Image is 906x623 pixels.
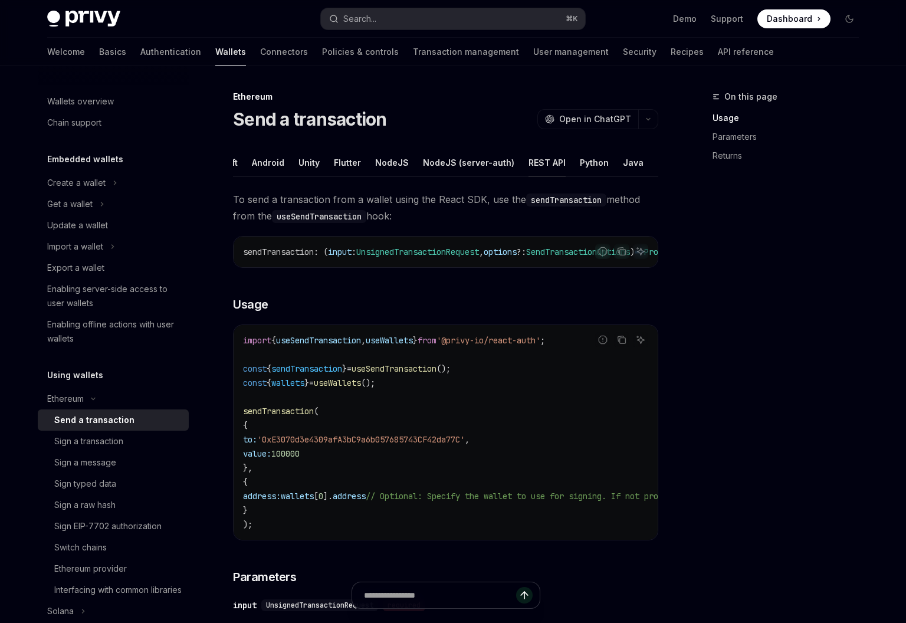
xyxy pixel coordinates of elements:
a: Support [711,13,743,25]
button: Toggle Ethereum section [38,388,189,409]
button: Report incorrect code [595,244,610,259]
div: Enabling server-side access to user wallets [47,282,182,310]
span: wallets [281,491,314,501]
a: Ethereum provider [38,558,189,579]
button: Copy the contents from the code block [614,332,629,347]
h1: Send a transaction [233,109,387,130]
span: ⌘ K [566,14,578,24]
div: Solana [47,604,74,618]
span: { [271,335,276,346]
div: Import a wallet [47,240,103,254]
button: Ask AI [633,332,648,347]
div: Rust [658,149,676,176]
a: Basics [99,38,126,66]
div: Sign EIP-7702 authorization [54,519,162,533]
a: Returns [713,146,868,165]
div: Enabling offline actions with user wallets [47,317,182,346]
button: Toggle Solana section [38,601,189,622]
span: (); [361,378,375,388]
div: Ethereum provider [54,562,127,576]
a: Transaction management [413,38,519,66]
div: Switch chains [54,540,107,555]
a: Authentication [140,38,201,66]
span: const [243,363,267,374]
div: Sign a transaction [54,434,123,448]
a: Enabling server-side access to user wallets [38,278,189,314]
a: Welcome [47,38,85,66]
span: } [243,505,248,516]
span: options [484,247,517,257]
span: } [304,378,309,388]
span: ; [540,335,545,346]
span: ?: [517,247,526,257]
span: Open in ChatGPT [559,113,631,125]
a: Interfacing with common libraries [38,579,189,601]
img: dark logo [47,11,120,27]
span: } [342,363,347,374]
span: input [328,247,352,257]
span: '0xE3070d3e4309afA3bC9a6b057685743CF42da77C' [257,434,465,445]
a: Wallets [215,38,246,66]
span: to: [243,434,257,445]
div: Sign a message [54,455,116,470]
span: }, [243,463,252,473]
span: '@privy-io/react-auth' [436,335,540,346]
span: , [465,434,470,445]
span: (); [436,363,451,374]
span: ); [243,519,252,530]
span: useWallets [314,378,361,388]
div: Search... [343,12,376,26]
span: // Optional: Specify the wallet to use for signing. If not provided, the first wallet will be used. [366,491,833,501]
a: Chain support [38,112,189,133]
span: , [479,247,484,257]
div: NodeJS [375,149,409,176]
button: Toggle Get a wallet section [38,194,189,215]
span: : [352,247,356,257]
code: sendTransaction [526,194,606,206]
a: Send a transaction [38,409,189,431]
div: Interfacing with common libraries [54,583,182,597]
a: Security [623,38,656,66]
span: [ [314,491,319,501]
span: : ( [314,247,328,257]
span: = [347,363,352,374]
div: Update a wallet [47,218,108,232]
div: Ethereum [233,91,658,103]
span: ) [630,247,635,257]
div: Create a wallet [47,176,106,190]
span: { [243,477,248,487]
span: , [361,335,366,346]
div: Wallets overview [47,94,114,109]
a: API reference [718,38,774,66]
span: from [418,335,436,346]
a: Enabling offline actions with user wallets [38,314,189,349]
span: sendTransaction [243,406,314,417]
button: Toggle Create a wallet section [38,172,189,194]
span: 0 [319,491,323,501]
a: Usage [713,109,868,127]
h5: Using wallets [47,368,103,382]
span: ]. [323,491,333,501]
span: SendTransactionOptions [526,247,630,257]
div: Android [252,149,284,176]
span: 100000 [271,448,300,459]
span: Parameters [233,569,296,585]
button: Open search [321,8,585,29]
a: Sign EIP-7702 authorization [38,516,189,537]
div: Send a transaction [54,413,134,427]
span: { [243,420,248,431]
input: Ask a question... [364,582,516,608]
a: Sign a transaction [38,431,189,452]
button: Open in ChatGPT [537,109,638,129]
span: address: [243,491,281,501]
span: On this page [724,90,777,104]
button: Copy the contents from the code block [614,244,629,259]
a: User management [533,38,609,66]
span: ( [314,406,319,417]
code: useSendTransaction [272,210,366,223]
span: To send a transaction from a wallet using the React SDK, use the method from the hook: [233,191,658,224]
div: REST API [528,149,566,176]
span: { [267,378,271,388]
span: Usage [233,296,268,313]
span: { [267,363,271,374]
